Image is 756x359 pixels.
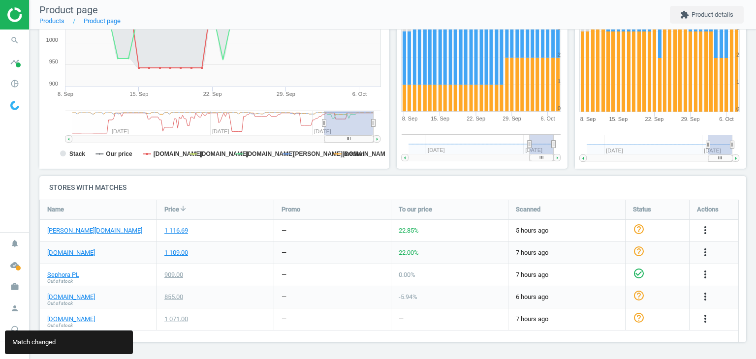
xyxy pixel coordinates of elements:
h4: Stores with matches [39,176,746,199]
text: 3 [736,25,739,31]
img: wGWNvw8QSZomAAAAABJRU5ErkJggg== [10,101,19,110]
i: work [5,277,24,296]
a: [PERSON_NAME][DOMAIN_NAME] [47,226,142,235]
tspan: 8. Sep [580,116,596,122]
span: Out of stock [47,278,73,285]
div: 855.00 [164,293,183,301]
i: more_vert [699,291,711,302]
div: Match changed [5,330,133,354]
div: — [399,315,404,324]
i: more_vert [699,246,711,258]
text: 0 [558,106,561,112]
button: more_vert [699,224,711,237]
tspan: 15. Sep [609,116,628,122]
i: help_outline [633,312,645,324]
a: [DOMAIN_NAME] [47,248,95,257]
text: 1000 [46,37,58,43]
span: 5 hours ago [516,226,618,235]
tspan: 6. Oct [541,116,555,122]
text: 950 [49,59,58,64]
span: Actions [697,205,719,214]
a: Products [39,17,64,25]
text: 2 [558,52,561,58]
i: more_vert [699,313,711,325]
i: pie_chart_outlined [5,74,24,93]
button: more_vert [699,269,711,281]
i: extension [680,10,689,19]
span: Status [633,205,651,214]
span: -5.94 % [399,293,417,300]
i: more_vert [699,269,711,280]
span: 22.00 % [399,249,419,256]
a: [DOMAIN_NAME] [47,293,95,301]
button: chevron_right [2,344,27,357]
span: Scanned [516,205,540,214]
tspan: [DOMAIN_NAME] [154,150,202,157]
span: 22.85 % [399,227,419,234]
a: Product page [84,17,121,25]
div: 1 071.00 [164,315,188,324]
span: Name [47,205,64,214]
button: more_vert [699,313,711,326]
span: Promo [282,205,300,214]
tspan: 29. Sep [503,116,521,122]
i: person [5,299,24,318]
div: — [282,226,286,235]
tspan: 8. Sep [402,116,417,122]
span: Product page [39,4,98,16]
span: Price [164,205,179,214]
text: 3 [558,25,561,31]
button: more_vert [699,246,711,259]
i: help_outline [633,290,645,301]
tspan: [PERSON_NAME][DOMAIN_NAME] [293,150,391,157]
span: 7 hours ago [516,248,618,257]
div: 1 116.69 [164,226,188,235]
tspan: 15. Sep [129,91,148,97]
text: 900 [49,81,58,87]
span: 0.00 % [399,271,415,278]
tspan: 22. Sep [203,91,222,97]
text: 0 [736,106,739,112]
span: Out of stock [47,300,73,307]
i: more_vert [699,224,711,236]
i: search [5,31,24,50]
span: 7 hours ago [516,315,618,324]
div: 1 109.00 [164,248,188,257]
img: ajHJNr6hYgQAAAAASUVORK5CYII= [7,7,77,22]
tspan: 8. Sep [58,91,73,97]
i: help_outline [633,223,645,235]
tspan: [DOMAIN_NAME] [246,150,294,157]
i: notifications [5,234,24,253]
a: Sephora PL [47,270,79,279]
tspan: 6. Oct [352,91,367,97]
span: 6 hours ago [516,293,618,301]
div: — [282,315,286,324]
span: Out of stock [47,322,73,329]
button: more_vert [699,291,711,303]
text: 2 [736,52,739,58]
tspan: Our price [106,150,132,157]
tspan: Stack [69,150,85,157]
i: check_circle_outline [633,268,645,279]
text: 1 [558,79,561,85]
i: timeline [5,53,24,71]
i: arrow_downward [179,205,187,212]
div: — [282,293,286,301]
i: cloud_done [5,256,24,274]
tspan: 15. Sep [431,116,449,122]
tspan: 29. Sep [681,116,700,122]
span: 7 hours ago [516,270,618,279]
text: 1 [736,79,739,85]
a: [DOMAIN_NAME] [47,315,95,324]
tspan: median [344,150,365,157]
div: — [282,270,286,279]
span: To our price [399,205,432,214]
tspan: [DOMAIN_NAME] [200,150,249,157]
tspan: 6. Oct [719,116,733,122]
button: extensionProduct details [670,6,744,24]
div: — [282,248,286,257]
div: 909.00 [164,270,183,279]
i: headset_mic [5,321,24,339]
tspan: 22. Sep [645,116,664,122]
tspan: 29. Sep [277,91,295,97]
